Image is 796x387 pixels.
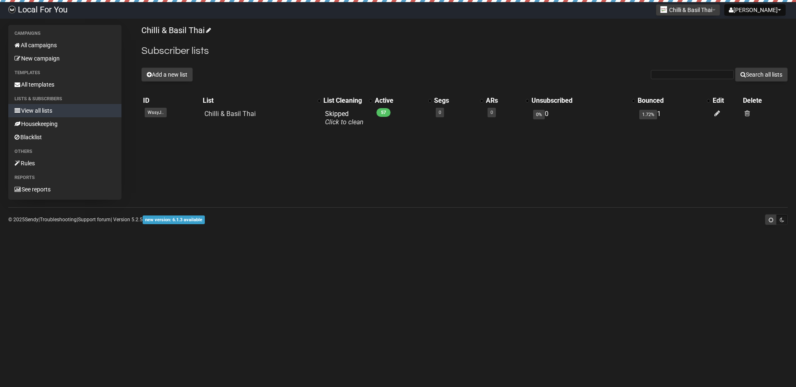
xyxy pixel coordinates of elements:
button: Chilli & Basil Thai [656,4,720,16]
td: 1 [636,106,711,130]
li: Others [8,147,121,157]
th: Unsubscribed: No sort applied, activate to apply an ascending sort [530,95,636,106]
li: Reports [8,173,121,183]
td: 0 [530,106,636,130]
button: [PERSON_NAME] [724,4,786,16]
a: 0 [439,110,441,115]
div: List Cleaning [323,97,365,105]
div: Edit [713,97,740,105]
a: See reports [8,183,121,196]
span: WssyJ.. [145,108,167,117]
a: Troubleshooting [40,217,77,223]
img: d61d2441668da63f2d83084b75c85b29 [8,6,16,13]
p: © 2025 | | | Version 5.2.5 [8,215,205,224]
span: 57 [376,108,391,117]
div: Segs [434,97,476,105]
th: Bounced: No sort applied, activate to apply an ascending sort [636,95,711,106]
h2: Subscriber lists [141,44,788,58]
li: Lists & subscribers [8,94,121,104]
a: Housekeeping [8,117,121,131]
div: ARs [486,97,522,105]
th: Active: No sort applied, activate to apply an ascending sort [373,95,432,106]
a: All campaigns [8,39,121,52]
img: 940.jpg [660,6,667,13]
a: Chilli & Basil Thai [141,25,210,35]
span: 1.72% [639,110,657,119]
a: new version: 6.1.3 available [143,217,205,223]
div: ID [143,97,199,105]
a: Support forum [78,217,111,223]
th: Delete: No sort applied, sorting is disabled [741,95,788,106]
a: Click to clean [325,118,364,126]
th: ARs: No sort applied, activate to apply an ascending sort [484,95,530,106]
a: All templates [8,78,121,91]
div: Active [375,97,424,105]
a: Chilli & Basil Thai [204,110,256,118]
span: new version: 6.1.3 available [143,215,205,224]
th: Edit: No sort applied, sorting is disabled [711,95,741,106]
a: Sendy [25,217,39,223]
th: ID: No sort applied, sorting is disabled [141,95,201,106]
span: Skipped [325,110,364,126]
button: Search all lists [735,68,788,82]
button: Add a new list [141,68,193,82]
a: View all lists [8,104,121,117]
div: Delete [743,97,786,105]
div: Unsubscribed [531,97,628,105]
a: New campaign [8,52,121,65]
th: List: No sort applied, activate to apply an ascending sort [201,95,322,106]
th: List Cleaning: No sort applied, activate to apply an ascending sort [322,95,373,106]
a: 0 [490,110,493,115]
a: Blacklist [8,131,121,144]
th: Segs: No sort applied, activate to apply an ascending sort [432,95,484,106]
li: Templates [8,68,121,78]
span: 0% [533,110,545,119]
div: Bounced [638,97,703,105]
a: Rules [8,157,121,170]
div: List [203,97,313,105]
li: Campaigns [8,29,121,39]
